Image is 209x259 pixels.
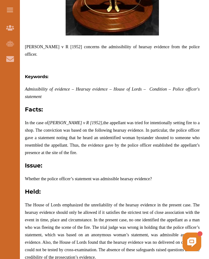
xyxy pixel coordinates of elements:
span: [PERSON_NAME] v R [1952] concerns the admissibility of hearsay evidence from the police officer. [25,45,200,57]
span: Admissibility of evidence – Hearsay evidence – House of Lords – Condition – Police officer's stat... [25,87,200,99]
span: In the case of the appellant was tried for intentionally setting fire to a shop. The conviction w... [25,120,200,155]
span: Whether the police officer’s statement was admissible hearsay evidence? [25,177,152,181]
strong: Issue: [25,162,42,169]
em: [PERSON_NAME] v R [1952], [49,120,103,125]
strong: Keywords: [25,74,49,79]
strong: Facts: [25,106,43,113]
iframe: HelpCrunch [181,231,203,253]
strong: Held: [25,188,41,195]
